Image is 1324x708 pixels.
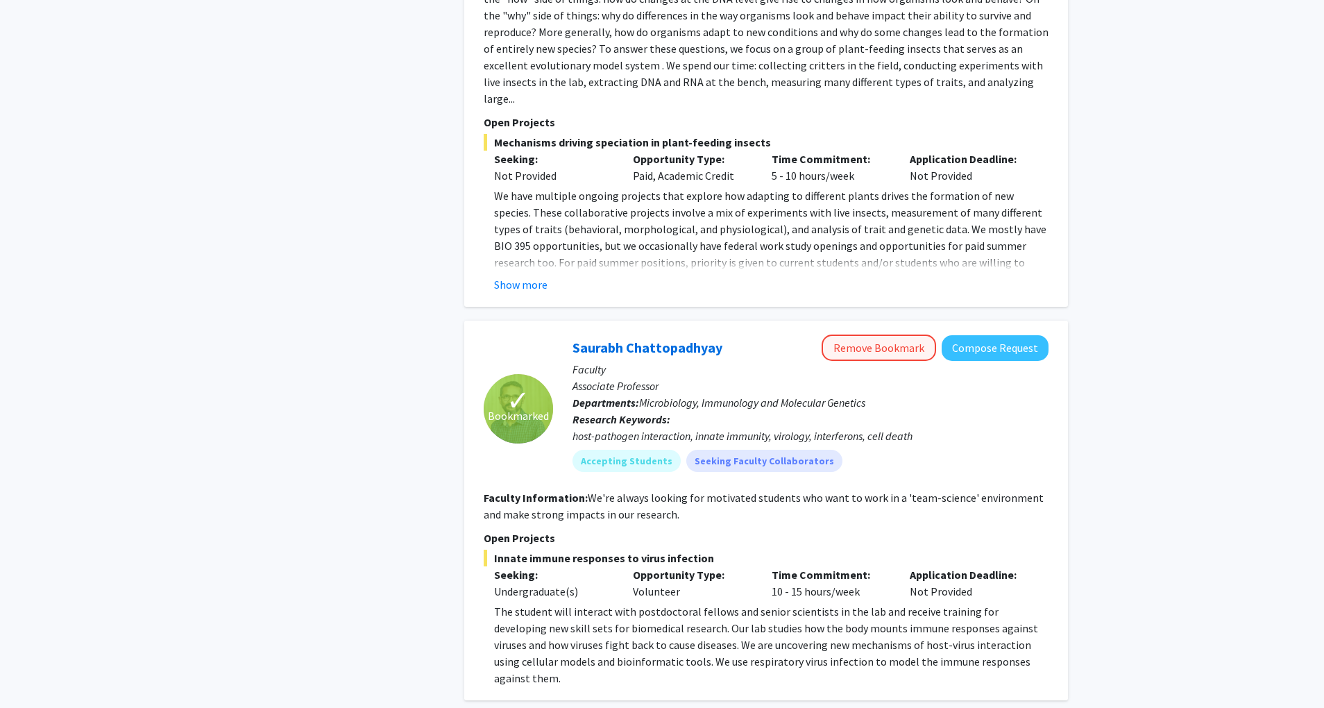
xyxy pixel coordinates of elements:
div: 5 - 10 hours/week [761,151,900,184]
p: Time Commitment: [772,151,890,167]
p: The student will interact with postdoctoral fellows and senior scientists in the lab and receive ... [494,603,1049,686]
p: We have multiple ongoing projects that explore how adapting to different plants drives the format... [494,187,1049,287]
div: Not Provided [494,167,612,184]
b: Research Keywords: [572,412,670,426]
p: Associate Professor [572,378,1049,394]
fg-read-more: We're always looking for motivated students who want to work in a 'team-science' environment and ... [484,491,1044,521]
span: Innate immune responses to virus infection [484,550,1049,566]
span: Mechanisms driving speciation in plant-feeding insects [484,134,1049,151]
p: Faculty [572,361,1049,378]
div: Undergraduate(s) [494,583,612,600]
div: host-pathogen interaction, innate immunity, virology, interferons, cell death [572,428,1049,444]
div: Not Provided [899,566,1038,600]
button: Compose Request to Saurabh Chattopadhyay [942,335,1049,361]
div: 10 - 15 hours/week [761,566,900,600]
div: Volunteer [622,566,761,600]
mat-chip: Seeking Faculty Collaborators [686,450,842,472]
button: Remove Bookmark [822,335,936,361]
span: Microbiology, Immunology and Molecular Genetics [639,396,865,410]
p: Open Projects [484,114,1049,130]
p: Opportunity Type: [633,151,751,167]
div: Not Provided [899,151,1038,184]
mat-chip: Accepting Students [572,450,681,472]
p: Opportunity Type: [633,566,751,583]
p: Seeking: [494,151,612,167]
iframe: Chat [10,646,59,698]
p: Application Deadline: [910,566,1028,583]
p: Time Commitment: [772,566,890,583]
b: Departments: [572,396,639,410]
span: Bookmarked [488,407,549,424]
span: ✓ [507,394,530,407]
button: Show more [494,276,548,293]
p: Seeking: [494,566,612,583]
a: Saurabh Chattopadhyay [572,339,722,356]
b: Faculty Information: [484,491,588,505]
p: Application Deadline: [910,151,1028,167]
p: Open Projects [484,530,1049,546]
div: Paid, Academic Credit [622,151,761,184]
